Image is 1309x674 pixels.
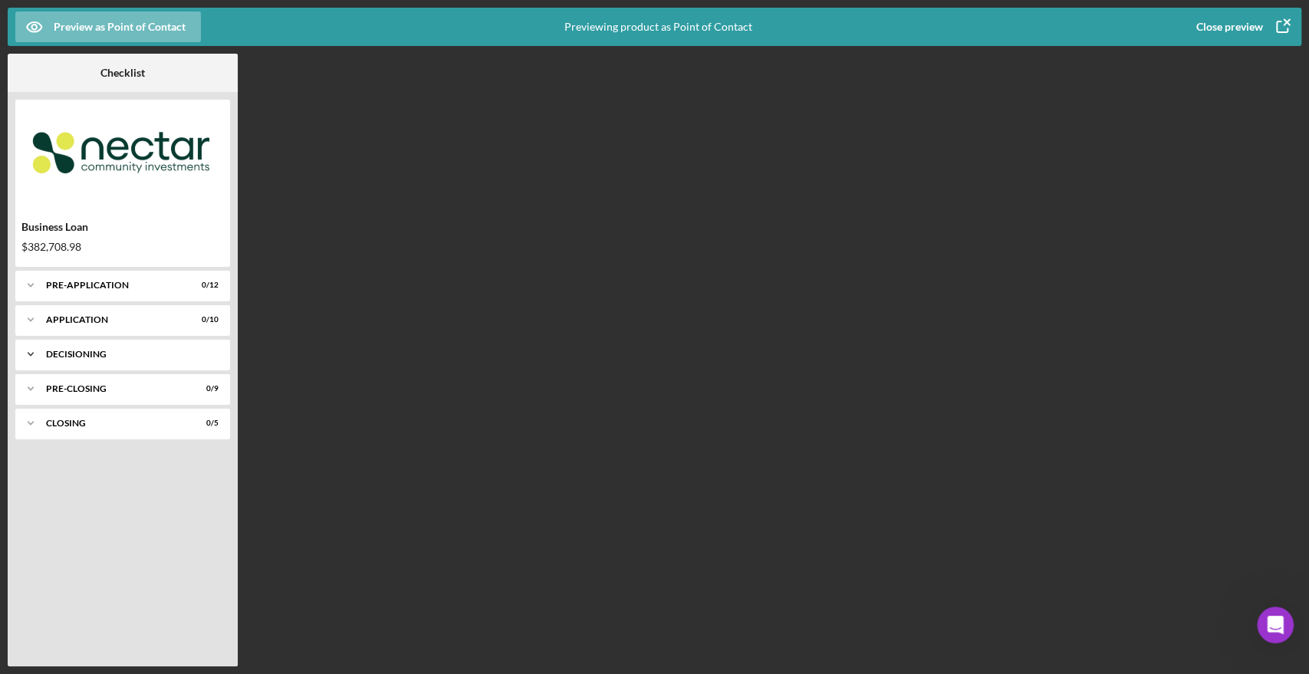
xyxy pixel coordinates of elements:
span: 😐 [252,500,275,531]
div: Previewing product as Point of Contact [564,8,752,46]
div: Did this answer your question? [18,485,509,501]
div: 0 / 9 [191,384,219,393]
b: Checklist [100,67,145,79]
button: Preview as Point of Contact [15,12,201,42]
button: Collapse window [461,6,490,35]
span: 😃 [292,500,314,531]
div: $382,708.98 [21,241,224,253]
div: 0 / 10 [191,315,219,324]
span: smiley reaction [284,500,324,531]
div: Decisioning [46,350,211,359]
a: Open in help center [202,550,325,562]
div: Application [46,315,180,324]
div: Close preview [1196,12,1263,42]
div: Pre-Application [46,281,180,290]
div: 0 / 5 [191,419,219,428]
span: disappointed reaction [204,500,244,531]
div: Pre-Closing [46,384,180,393]
div: Close [490,6,518,34]
span: neutral face reaction [244,500,284,531]
button: go back [10,6,39,35]
iframe: Intercom live chat [1257,607,1294,643]
div: 0 / 12 [191,281,219,290]
div: Business Loan [21,221,224,233]
img: Product logo [15,107,230,199]
div: Closing [46,419,180,428]
div: Preview as Point of Contact [54,12,186,42]
button: Close preview [1181,12,1301,42]
span: 😞 [212,500,235,531]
